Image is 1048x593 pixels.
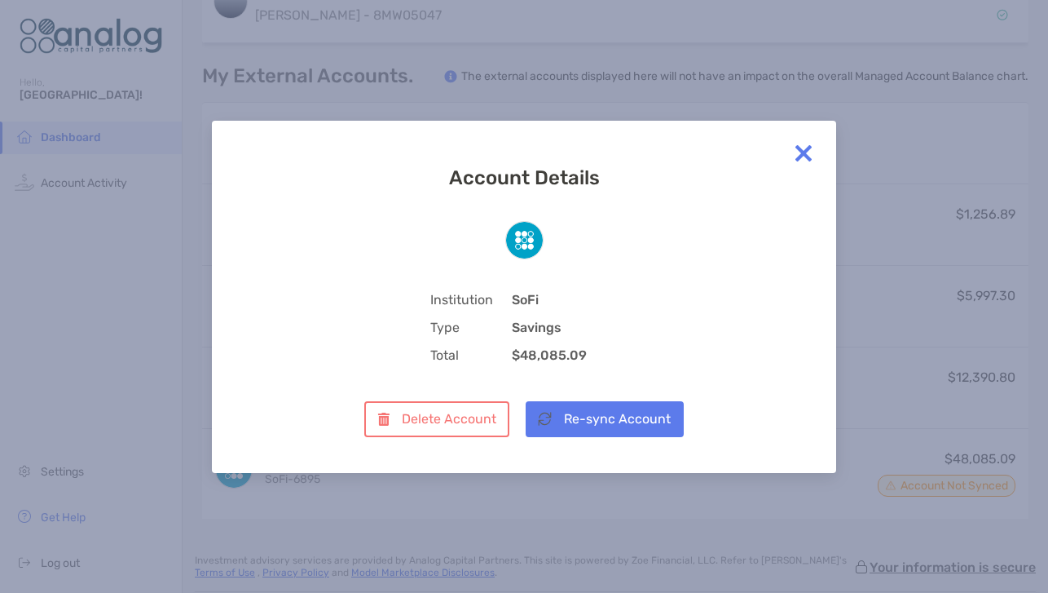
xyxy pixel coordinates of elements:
img: button icon [377,412,390,426]
span: Type [430,320,512,335]
b: $48,085.09 [512,347,587,363]
img: close modal icon [787,137,820,170]
span: Total [430,347,512,363]
h3: Account Details [381,166,667,189]
span: Institution [430,292,512,308]
img: button icon [538,412,552,425]
img: SoFi [506,222,543,259]
button: Delete Account [364,401,509,437]
b: Savings [512,320,561,335]
b: SoFi [512,292,539,308]
button: Re-sync Account [526,401,684,437]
